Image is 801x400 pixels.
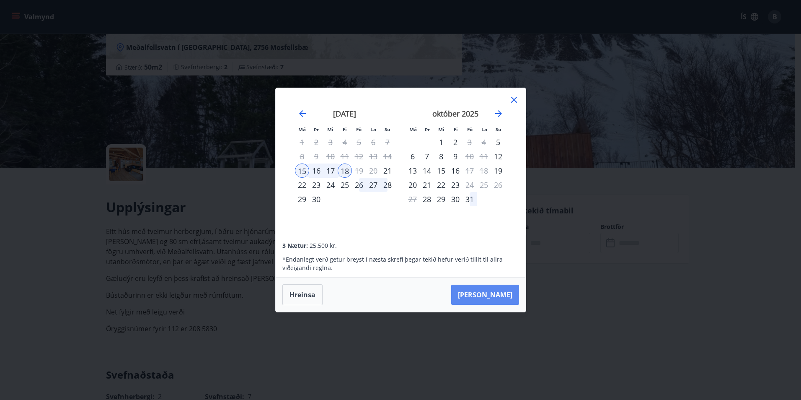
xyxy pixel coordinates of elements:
td: Selected as start date. mánudagur, 15. september 2025 [295,164,309,178]
div: 23 [309,178,323,192]
small: Su [496,126,501,132]
div: 22 [434,178,448,192]
td: Choose miðvikudagur, 29. október 2025 as your check-in date. It’s available. [434,192,448,206]
div: Calendar [286,98,516,225]
div: Move forward to switch to the next month. [494,109,504,119]
td: Not available. mánudagur, 27. október 2025 [406,192,420,206]
p: * Endanlegt verð getur breyst í næsta skrefi þegar tekið hefur verið tillit til allra viðeigandi ... [282,255,519,272]
td: Not available. fimmtudagur, 4. september 2025 [338,135,352,149]
td: Not available. laugardagur, 20. september 2025 [366,164,380,178]
div: Aðeins útritun í boði [463,135,477,149]
td: Not available. laugardagur, 18. október 2025 [477,164,491,178]
div: 15 [434,164,448,178]
strong: [DATE] [333,109,356,119]
td: Choose miðvikudagur, 15. október 2025 as your check-in date. It’s available. [434,164,448,178]
td: Choose sunnudagur, 19. október 2025 as your check-in date. It’s available. [491,164,505,178]
td: Choose föstudagur, 17. október 2025 as your check-in date. It’s available. [463,164,477,178]
td: Not available. sunnudagur, 14. september 2025 [380,149,395,164]
div: Aðeins innritun í boði [491,135,505,149]
div: 6 [406,149,420,164]
small: Fö [356,126,362,132]
td: Choose sunnudagur, 5. október 2025 as your check-in date. It’s available. [491,135,505,149]
small: La [370,126,376,132]
td: Choose mánudagur, 29. september 2025 as your check-in date. It’s available. [295,192,309,206]
td: Not available. miðvikudagur, 10. september 2025 [323,149,338,164]
td: Not available. laugardagur, 6. september 2025 [366,135,380,149]
td: Choose föstudagur, 10. október 2025 as your check-in date. It’s available. [463,149,477,164]
div: 9 [448,149,463,164]
td: Not available. laugardagur, 13. september 2025 [366,149,380,164]
div: 22 [295,178,309,192]
small: Fi [343,126,347,132]
div: 23 [448,178,463,192]
button: Hreinsa [282,284,323,305]
td: Choose fimmtudagur, 30. október 2025 as your check-in date. It’s available. [448,192,463,206]
div: Aðeins innritun í boði [491,164,505,178]
td: Not available. sunnudagur, 26. október 2025 [491,178,505,192]
div: Aðeins innritun í boði [491,149,505,164]
td: Choose þriðjudagur, 28. október 2025 as your check-in date. It’s available. [420,192,434,206]
td: Choose sunnudagur, 21. september 2025 as your check-in date. It’s available. [380,164,395,178]
td: Selected. miðvikudagur, 17. september 2025 [323,164,338,178]
td: Selected as end date. fimmtudagur, 18. september 2025 [338,164,352,178]
td: Not available. fimmtudagur, 11. september 2025 [338,149,352,164]
td: Not available. föstudagur, 5. september 2025 [352,135,366,149]
div: 26 [352,178,366,192]
div: 2 [448,135,463,149]
div: 17 [323,164,338,178]
div: Move backward to switch to the previous month. [297,109,307,119]
div: Aðeins útritun í boði [463,178,477,192]
td: Choose föstudagur, 3. október 2025 as your check-in date. It’s available. [463,135,477,149]
td: Choose miðvikudagur, 1. október 2025 as your check-in date. It’s available. [434,135,448,149]
td: Not available. föstudagur, 12. september 2025 [352,149,366,164]
small: Þr [425,126,430,132]
small: Þr [314,126,319,132]
td: Choose mánudagur, 13. október 2025 as your check-in date. It’s available. [406,164,420,178]
td: Not available. laugardagur, 25. október 2025 [477,178,491,192]
span: 3 Nætur: [282,242,308,249]
td: Choose fimmtudagur, 25. september 2025 as your check-in date. It’s available. [338,178,352,192]
td: Choose miðvikudagur, 24. september 2025 as your check-in date. It’s available. [323,178,338,192]
td: Not available. mánudagur, 1. september 2025 [295,135,309,149]
div: Aðeins innritun í boði [380,164,395,178]
td: Choose mánudagur, 22. september 2025 as your check-in date. It’s available. [295,178,309,192]
td: Choose þriðjudagur, 23. september 2025 as your check-in date. It’s available. [309,178,323,192]
td: Choose þriðjudagur, 21. október 2025 as your check-in date. It’s available. [420,178,434,192]
td: Choose fimmtudagur, 23. október 2025 as your check-in date. It’s available. [448,178,463,192]
div: 8 [434,149,448,164]
button: [PERSON_NAME] [451,285,519,305]
td: Choose þriðjudagur, 14. október 2025 as your check-in date. It’s available. [420,164,434,178]
div: 1 [434,135,448,149]
div: 30 [448,192,463,206]
small: Mi [327,126,333,132]
td: Choose sunnudagur, 12. október 2025 as your check-in date. It’s available. [491,149,505,164]
td: Not available. mánudagur, 8. september 2025 [295,149,309,164]
td: Choose miðvikudagur, 22. október 2025 as your check-in date. It’s available. [434,178,448,192]
div: Aðeins útritun í boði [463,149,477,164]
td: Choose föstudagur, 26. september 2025 as your check-in date. It’s available. [352,178,366,192]
div: 28 [380,178,395,192]
small: Fi [454,126,458,132]
div: Aðeins útritun í boði [463,164,477,178]
td: Choose miðvikudagur, 8. október 2025 as your check-in date. It’s available. [434,149,448,164]
div: 30 [309,192,323,206]
td: Choose mánudagur, 6. október 2025 as your check-in date. It’s available. [406,149,420,164]
div: 29 [434,192,448,206]
td: Choose sunnudagur, 28. september 2025 as your check-in date. It’s available. [380,178,395,192]
div: 13 [406,164,420,178]
div: 27 [366,178,380,192]
td: Choose föstudagur, 31. október 2025 as your check-in date. It’s available. [463,192,477,206]
td: Not available. föstudagur, 19. september 2025 [352,164,366,178]
td: Choose fimmtudagur, 2. október 2025 as your check-in date. It’s available. [448,135,463,149]
td: Selected. þriðjudagur, 16. september 2025 [309,164,323,178]
small: Fö [467,126,473,132]
td: Choose þriðjudagur, 30. september 2025 as your check-in date. It’s available. [309,192,323,206]
div: 29 [295,192,309,206]
td: Choose föstudagur, 24. október 2025 as your check-in date. It’s available. [463,178,477,192]
div: 14 [420,164,434,178]
td: Not available. þriðjudagur, 2. september 2025 [309,135,323,149]
td: Not available. laugardagur, 11. október 2025 [477,149,491,164]
small: Su [385,126,390,132]
td: Not available. þriðjudagur, 9. september 2025 [309,149,323,164]
div: 21 [420,178,434,192]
